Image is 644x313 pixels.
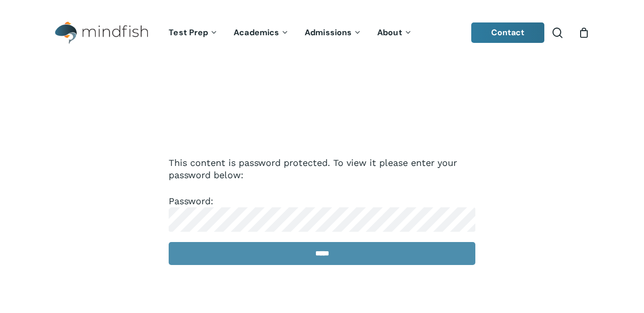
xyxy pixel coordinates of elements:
[578,27,589,38] a: Cart
[226,29,297,37] a: Academics
[377,27,402,38] span: About
[234,27,279,38] span: Academics
[41,14,603,52] header: Main Menu
[471,22,545,43] a: Contact
[297,29,370,37] a: Admissions
[161,14,420,52] nav: Main Menu
[370,29,420,37] a: About
[577,246,630,299] iframe: Chatbot
[169,27,208,38] span: Test Prep
[169,207,475,232] input: Password:
[491,27,525,38] span: Contact
[161,29,226,37] a: Test Prep
[169,196,475,224] label: Password:
[169,157,475,195] p: This content is password protected. To view it please enter your password below:
[305,27,352,38] span: Admissions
